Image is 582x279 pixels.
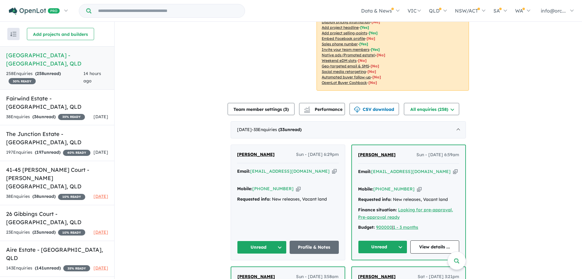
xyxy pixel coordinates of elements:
[6,113,85,121] div: 38 Enquir ies
[371,47,380,52] span: [ Yes ]
[93,114,108,119] span: [DATE]
[63,150,90,156] span: 40 % READY
[358,186,373,192] strong: Mobile:
[410,240,459,254] a: View details ...
[354,107,360,113] img: download icon
[332,168,337,175] button: Copy
[322,36,365,41] u: Embed Facebook profile
[9,7,60,15] img: Openlot PRO Logo White
[358,58,367,63] span: [No]
[6,229,85,236] div: 23 Enquir ies
[358,207,397,213] strong: Finance situation:
[6,210,108,226] h5: 26 Gibbings Court - [GEOGRAPHIC_DATA] , QLD
[93,265,108,271] span: [DATE]
[417,186,422,192] button: Copy
[237,151,275,158] a: [PERSON_NAME]
[250,168,330,174] a: [EMAIL_ADDRESS][DOMAIN_NAME]
[296,186,301,192] button: Copy
[36,265,44,271] span: 141
[6,193,85,200] div: 38 Enquir ies
[322,31,367,35] u: Add project selling-points
[63,265,90,271] span: 35 % READY
[359,42,368,46] span: [ Yes ]
[6,265,90,272] div: 143 Enquir ies
[322,20,370,24] u: Display pricing information
[322,53,375,57] u: Native ads (Promoted estate)
[252,186,294,191] a: [PHONE_NUMBER]
[377,53,385,57] span: [No]
[416,151,459,159] span: Sun - [DATE] 6:59am
[35,71,61,76] strong: ( unread)
[296,151,339,158] span: Sun - [DATE] 6:29pm
[231,121,466,138] div: [DATE]
[304,107,310,110] img: line-chart.svg
[358,224,375,230] strong: Budget:
[373,186,415,192] a: [PHONE_NUMBER]
[367,36,375,41] span: [ No ]
[393,224,418,230] a: 1 - 3 months
[358,196,459,203] div: New releases, Vacant land
[371,169,451,174] a: [EMAIL_ADDRESS][DOMAIN_NAME]
[358,151,396,159] a: [PERSON_NAME]
[6,246,108,262] h5: Aire Estate - [GEOGRAPHIC_DATA] , QLD
[237,152,275,157] span: [PERSON_NAME]
[358,240,407,254] button: Unread
[368,69,376,74] span: [No]
[34,194,39,199] span: 38
[304,108,310,112] img: bar-chart.svg
[360,25,369,30] span: [ Yes ]
[252,127,302,132] span: - 33 Enquir ies
[237,196,271,202] strong: Requested info:
[32,114,56,119] strong: ( unread)
[237,186,252,191] strong: Mobile:
[376,224,392,230] a: 900000
[541,8,566,14] span: info@orc...
[35,265,61,271] strong: ( unread)
[371,64,379,68] span: [No]
[358,152,396,157] span: [PERSON_NAME]
[93,229,108,235] span: [DATE]
[10,32,16,36] img: sort.svg
[372,20,380,24] span: [ No ]
[237,168,250,174] strong: Email:
[285,107,287,112] span: 3
[6,70,83,85] div: 258 Enquir ies
[322,64,369,68] u: Geo-targeted email & SMS
[305,107,342,112] span: Performance
[27,28,94,40] button: Add projects and builders
[58,229,85,236] span: 10 % READY
[358,207,453,220] a: Looking for pre-approval, Pre-approval ready
[322,69,366,74] u: Social media retargeting
[322,75,371,79] u: Automated buyer follow-up
[93,4,243,17] input: Try estate name, suburb, builder or developer
[299,103,345,115] button: Performance
[58,194,85,200] span: 10 % READY
[32,194,56,199] strong: ( unread)
[93,194,108,199] span: [DATE]
[83,71,101,84] span: 14 hours ago
[322,80,367,85] u: OpenLot Buyer Cashback
[6,51,108,68] h5: [GEOGRAPHIC_DATA] - [GEOGRAPHIC_DATA] , QLD
[37,71,44,76] span: 258
[322,58,357,63] u: Weekend eDM slots
[358,197,392,202] strong: Requested info:
[280,127,285,132] span: 33
[453,168,458,175] button: Copy
[32,229,56,235] strong: ( unread)
[6,94,108,111] h5: Fairwind Estate - [GEOGRAPHIC_DATA] , QLD
[6,149,90,156] div: 197 Enquir ies
[350,103,399,115] button: CSV download
[6,130,108,146] h5: The Junction Estate - [GEOGRAPHIC_DATA] , QLD
[322,42,358,46] u: Sales phone number
[369,31,378,35] span: [ Yes ]
[58,114,85,120] span: 35 % READY
[9,78,36,84] span: 30 % READY
[368,80,377,85] span: [No]
[35,149,60,155] strong: ( unread)
[34,229,39,235] span: 23
[290,241,339,254] a: Profile & Notes
[6,166,108,190] h5: 41-45 [PERSON_NAME] Court - [PERSON_NAME][GEOGRAPHIC_DATA] , QLD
